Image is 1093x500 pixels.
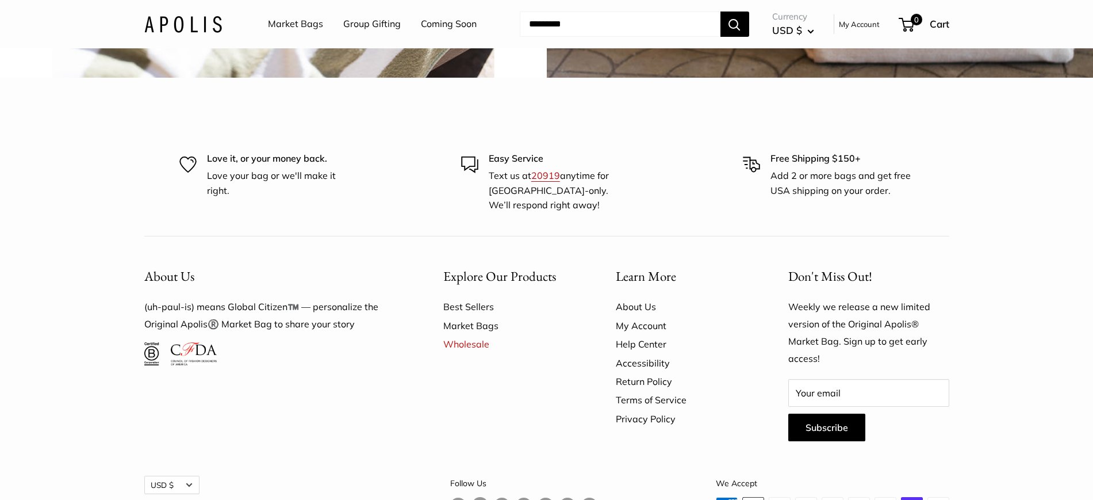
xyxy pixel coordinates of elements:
a: My Account [616,316,748,335]
p: Don't Miss Out! [788,265,949,288]
a: Market Bags [443,316,576,335]
span: 0 [910,14,922,25]
a: About Us [616,297,748,316]
span: USD $ [772,24,802,36]
p: Text us at anytime for [GEOGRAPHIC_DATA]-only. We’ll respond right away! [489,169,632,213]
p: Easy Service [489,151,632,166]
span: Currency [772,9,814,25]
button: Search [720,12,749,37]
a: Group Gifting [343,16,401,33]
a: Wholesale [443,335,576,353]
img: Certified B Corporation [144,342,160,365]
a: My Account [839,17,880,31]
img: Apolis [144,16,222,32]
button: Learn More [616,265,748,288]
p: We Accept [716,476,949,491]
p: Follow Us [450,476,597,491]
p: Free Shipping $150+ [770,151,914,166]
p: Add 2 or more bags and get free USA shipping on your order. [770,169,914,198]
button: USD $ [144,476,200,494]
a: Privacy Policy [616,410,748,428]
p: (uh-paul-is) means Global Citizen™️ — personalize the Original Apolis®️ Market Bag to share your ... [144,299,403,333]
a: Help Center [616,335,748,353]
span: About Us [144,268,194,285]
input: Search... [520,12,720,37]
a: Terms of Service [616,391,748,409]
p: Love your bag or we'll make it right. [207,169,351,198]
button: Subscribe [788,414,865,441]
a: 20919 [531,170,560,181]
a: 0 Cart [900,15,949,33]
span: Explore Our Products [443,268,556,285]
span: Learn More [616,268,676,285]
button: Explore Our Products [443,265,576,288]
button: About Us [144,265,403,288]
a: Accessibility [616,354,748,372]
img: Council of Fashion Designers of America Member [171,342,216,365]
p: Love it, or your money back. [207,151,351,166]
p: Weekly we release a new limited version of the Original Apolis® Market Bag. Sign up to get early ... [788,299,949,368]
a: Return Policy [616,372,748,391]
a: Coming Soon [421,16,477,33]
button: USD $ [772,21,814,40]
a: Market Bags [268,16,323,33]
a: Best Sellers [443,297,576,316]
span: Cart [930,18,949,30]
